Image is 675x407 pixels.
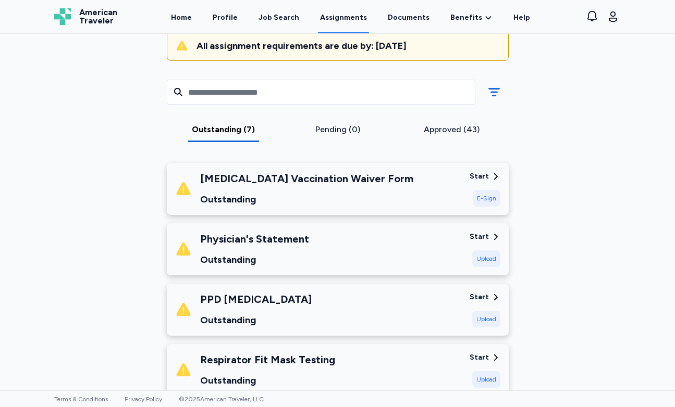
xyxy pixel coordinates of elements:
[259,12,299,23] div: Job Search
[200,313,312,327] div: Outstanding
[54,8,71,25] img: Logo
[197,40,500,52] div: All assignment requirements are due by: [DATE]
[318,1,369,33] a: Assignments
[54,396,108,403] a: Terms & Conditions
[399,123,505,136] div: Approved (43)
[470,171,489,182] div: Start
[450,12,493,23] a: Benefits
[200,373,335,388] div: Outstanding
[470,352,489,363] div: Start
[285,123,390,136] div: Pending (0)
[200,171,413,186] div: [MEDICAL_DATA] Vaccination Waiver Form
[200,252,309,267] div: Outstanding
[450,12,482,23] span: Benefits
[125,396,162,403] a: Privacy Policy
[200,232,309,246] div: Physician's Statement
[79,8,117,25] span: American Traveler
[472,311,500,327] div: Upload
[470,232,489,242] div: Start
[200,192,413,207] div: Outstanding
[200,352,335,367] div: Respirator Fit Mask Testing
[472,250,500,267] div: Upload
[470,292,489,302] div: Start
[171,123,277,136] div: Outstanding (7)
[179,396,264,403] span: © 2025 American Traveler, LLC
[472,371,500,388] div: Upload
[200,292,312,307] div: PPD [MEDICAL_DATA]
[473,190,500,207] div: E-Sign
